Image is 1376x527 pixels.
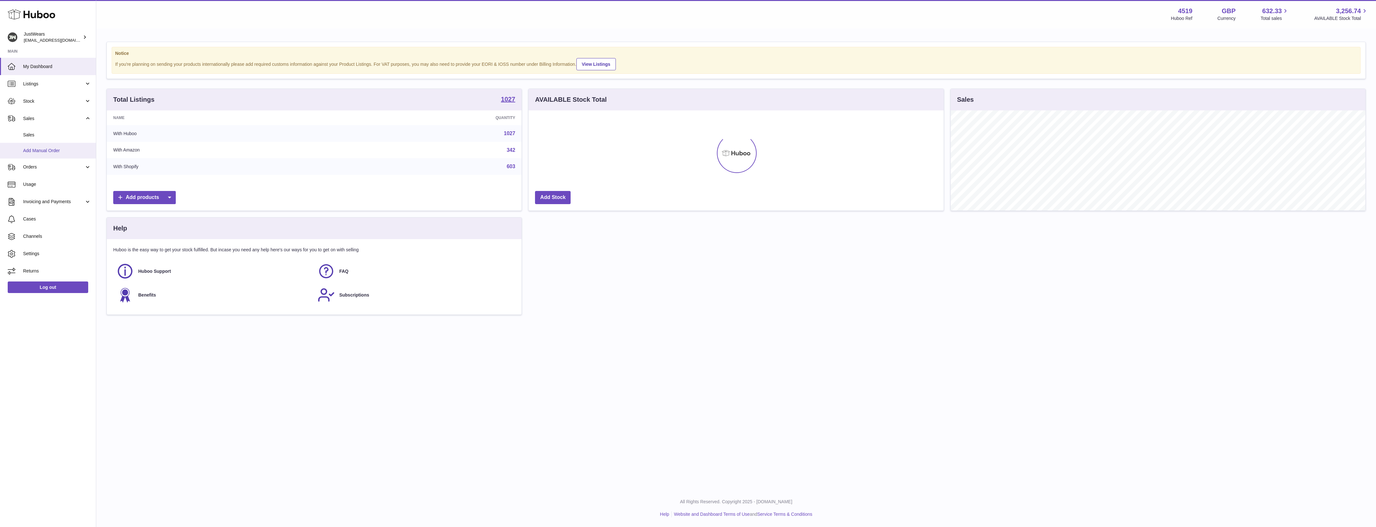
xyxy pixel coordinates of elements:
[535,191,571,204] a: Add Stock
[576,58,616,70] a: View Listings
[107,158,334,175] td: With Shopify
[1178,7,1193,15] strong: 4519
[23,98,84,104] span: Stock
[1314,7,1368,22] a: 3,256.74 AVAILABLE Stock Total
[1314,15,1368,22] span: AVAILABLE Stock Total
[1261,7,1289,22] a: 632.33 Total sales
[24,38,94,43] span: [EMAIL_ADDRESS][DOMAIN_NAME]
[107,125,334,142] td: With Huboo
[504,131,515,136] a: 1027
[1171,15,1193,22] div: Huboo Ref
[674,512,750,517] a: Website and Dashboard Terms of Use
[138,268,171,274] span: Huboo Support
[339,292,369,298] span: Subscriptions
[23,164,84,170] span: Orders
[1262,7,1282,15] span: 632.33
[339,268,349,274] span: FAQ
[672,511,812,517] li: and
[138,292,156,298] span: Benefits
[957,95,974,104] h3: Sales
[1336,7,1361,15] span: 3,256.74
[507,164,515,169] a: 603
[23,251,91,257] span: Settings
[1222,7,1236,15] strong: GBP
[23,233,91,239] span: Channels
[507,147,515,153] a: 342
[8,32,17,42] img: internalAdmin-4519@internal.huboo.com
[23,132,91,138] span: Sales
[113,247,515,253] p: Huboo is the easy way to get your stock fulfilled. But incase you need any help here's our ways f...
[113,95,155,104] h3: Total Listings
[101,499,1371,505] p: All Rights Reserved. Copyright 2025 - [DOMAIN_NAME]
[116,263,311,280] a: Huboo Support
[23,216,91,222] span: Cases
[23,148,91,154] span: Add Manual Order
[107,142,334,159] td: With Amazon
[535,95,607,104] h3: AVAILABLE Stock Total
[23,181,91,187] span: Usage
[23,81,84,87] span: Listings
[501,96,515,102] strong: 1027
[115,50,1357,56] strong: Notice
[660,512,669,517] a: Help
[116,286,311,304] a: Benefits
[115,57,1357,70] div: If you're planning on sending your products internationally please add required customs informati...
[23,199,84,205] span: Invoicing and Payments
[24,31,81,43] div: JustWears
[113,224,127,233] h3: Help
[23,64,91,70] span: My Dashboard
[501,96,515,104] a: 1027
[107,110,334,125] th: Name
[334,110,522,125] th: Quantity
[1218,15,1236,22] div: Currency
[113,191,176,204] a: Add products
[8,281,88,293] a: Log out
[318,263,512,280] a: FAQ
[757,512,812,517] a: Service Terms & Conditions
[1261,15,1289,22] span: Total sales
[23,116,84,122] span: Sales
[318,286,512,304] a: Subscriptions
[23,268,91,274] span: Returns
